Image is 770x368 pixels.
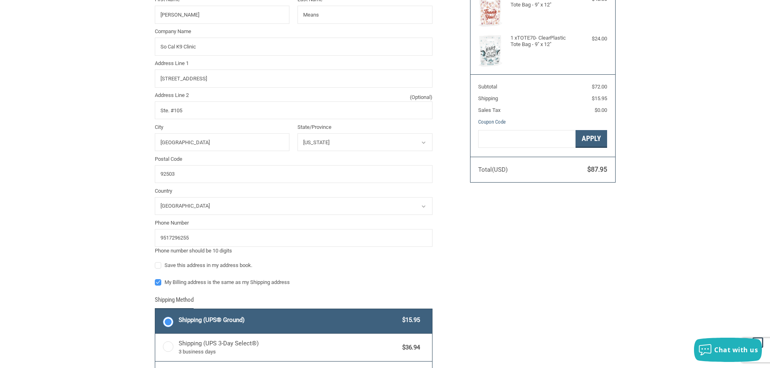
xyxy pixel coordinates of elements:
[410,93,432,101] small: (Optional)
[399,343,420,352] span: $36.94
[511,35,573,48] h4: 1 x TOTE70- ClearPlastic Tote Bag - 9" x 12"
[179,348,399,356] span: 3 business days
[592,95,607,101] span: $15.95
[478,95,498,101] span: Shipping
[694,338,762,362] button: Chat with us
[478,84,497,90] span: Subtotal
[297,123,432,131] label: State/Province
[179,315,399,325] span: Shipping (UPS® Ground)
[576,130,607,148] button: Apply
[155,91,432,99] label: Address Line 2
[155,295,194,309] legend: Shipping Method
[478,119,506,125] a: Coupon Code
[478,130,576,148] input: Gift Certificate or Coupon Code
[155,219,432,227] label: Phone Number
[155,27,432,36] label: Company Name
[714,345,758,354] span: Chat with us
[155,247,432,255] div: Phone number should be 10 digits
[155,279,432,286] label: My Billing address is the same as my Shipping address
[179,339,399,356] span: Shipping (UPS 3-Day Select®)
[478,107,500,113] span: Sales Tax
[155,59,432,67] label: Address Line 1
[575,35,607,43] div: $24.00
[155,155,432,163] label: Postal Code
[155,123,290,131] label: City
[595,107,607,113] span: $0.00
[587,166,607,173] span: $87.95
[155,187,432,195] label: Country
[478,166,508,173] span: Total (USD)
[592,84,607,90] span: $72.00
[155,262,432,269] label: Save this address in my address book.
[399,315,420,325] span: $15.95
